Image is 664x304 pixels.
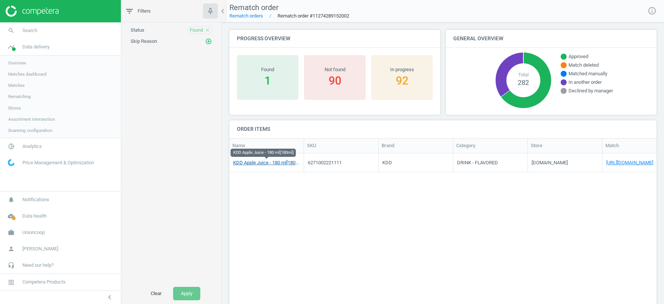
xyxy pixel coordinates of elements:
[205,38,212,45] button: add_circle_outline
[606,159,653,166] a: [URL][DOMAIN_NAME]
[4,23,18,38] i: search
[22,279,66,285] span: Competera Products
[229,13,263,19] a: Rematch orders
[4,209,18,223] i: cloud_done
[4,242,18,256] i: person
[307,142,375,149] div: SKU
[190,27,203,34] span: Found
[569,53,588,60] span: Approved
[8,82,25,88] span: Matches
[100,292,119,302] button: chevron_left
[22,213,47,219] span: Data health
[8,71,47,77] span: Matches dashboard
[263,13,349,19] span: Rematch order #11274289152002
[4,139,18,153] i: pie_chart_outlined
[22,44,50,50] span: Data delivery
[532,159,568,166] div: [DOMAIN_NAME]
[232,142,301,149] div: Name
[375,66,429,73] div: In progress
[241,73,295,88] div: 1
[229,30,440,47] h4: Progress overview
[22,143,42,150] span: Analytics
[22,159,94,166] span: Price Management & Optimization
[507,78,540,88] div: 282
[8,127,52,133] span: Scanning configuration
[22,196,49,203] span: Notifications
[231,149,296,157] div: KDD Apple Juice - 180 ml[180ml]
[218,7,227,16] i: chevron_left
[531,142,599,149] div: Store
[4,225,18,240] i: work
[507,72,540,78] div: Total
[569,79,602,86] span: In another order
[22,262,54,269] span: Need our help?
[446,30,657,47] h4: General overview
[569,62,599,69] span: Match deleted
[138,8,151,15] span: Filters
[241,66,295,73] div: Found
[233,159,302,165] a: KDD Apple Juice - 180 ml[180ml]
[569,70,607,77] span: Matched manually
[4,40,18,54] i: timeline
[8,94,31,99] span: Rematching
[648,6,657,15] i: info_outline
[569,88,613,94] span: Declined by manager
[22,246,58,252] span: [PERSON_NAME]
[105,293,114,302] i: chevron_left
[229,3,279,12] span: Rematch order
[6,6,59,17] img: ajHJNr6hYgQAAAAASUVORK5CYII=
[8,105,21,111] span: Stores
[131,27,144,33] span: Status
[8,159,15,166] img: wGWNvw8QSZomAAAAABJRU5ErkJggg==
[382,142,450,149] div: Brand
[22,27,37,34] span: Search
[375,73,429,88] div: 92
[4,193,18,207] i: notifications
[456,142,524,149] div: Category
[308,66,362,73] div: Not found
[4,258,18,272] i: headset_mic
[22,229,45,236] span: Unioncoop
[382,159,392,166] div: KDD
[205,28,210,33] i: close
[229,120,657,138] h4: Order items
[8,60,26,66] span: Overview
[457,159,498,166] div: DRINK - FLAVORED
[8,116,55,122] span: Assortment intersection
[308,73,362,88] div: 90
[648,6,657,16] a: info_outline
[143,287,169,300] button: Clear
[173,287,200,300] button: Apply
[308,159,342,166] div: 6271002221111
[131,38,157,44] span: Skip Reason
[125,7,134,16] i: filter_list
